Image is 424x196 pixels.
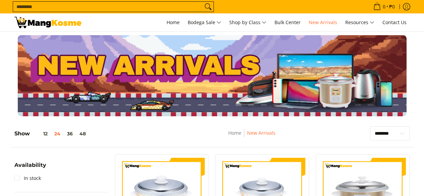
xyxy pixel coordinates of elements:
a: Contact Us [379,13,410,31]
a: In stock [14,173,41,184]
span: New Arrivals [309,19,337,25]
summary: Open [14,162,46,173]
span: Bulk Center [275,19,301,25]
nav: Main Menu [88,13,410,31]
a: Shop by Class [226,13,270,31]
a: New Arrivals [247,130,276,136]
a: Home [228,130,241,136]
span: Home [167,19,180,25]
span: Shop by Class [229,18,266,27]
span: 0 [382,4,386,9]
span: Contact Us [382,19,407,25]
button: 48 [76,131,89,136]
span: Resources [345,18,374,27]
nav: Breadcrumbs [183,129,320,144]
button: 24 [51,131,64,136]
span: Availability [14,162,46,168]
a: Bulk Center [271,13,304,31]
h5: Show [14,130,89,137]
span: • [371,3,397,10]
img: New Arrivals: Fresh Release from The Premium Brands l Mang Kosme [14,17,81,28]
span: Bodega Sale [188,18,221,27]
a: New Arrivals [305,13,341,31]
a: Resources [342,13,378,31]
span: ₱0 [388,4,396,9]
button: Search [203,2,214,12]
button: 36 [64,131,76,136]
button: 12 [30,131,51,136]
a: Home [163,13,183,31]
a: Bodega Sale [184,13,225,31]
